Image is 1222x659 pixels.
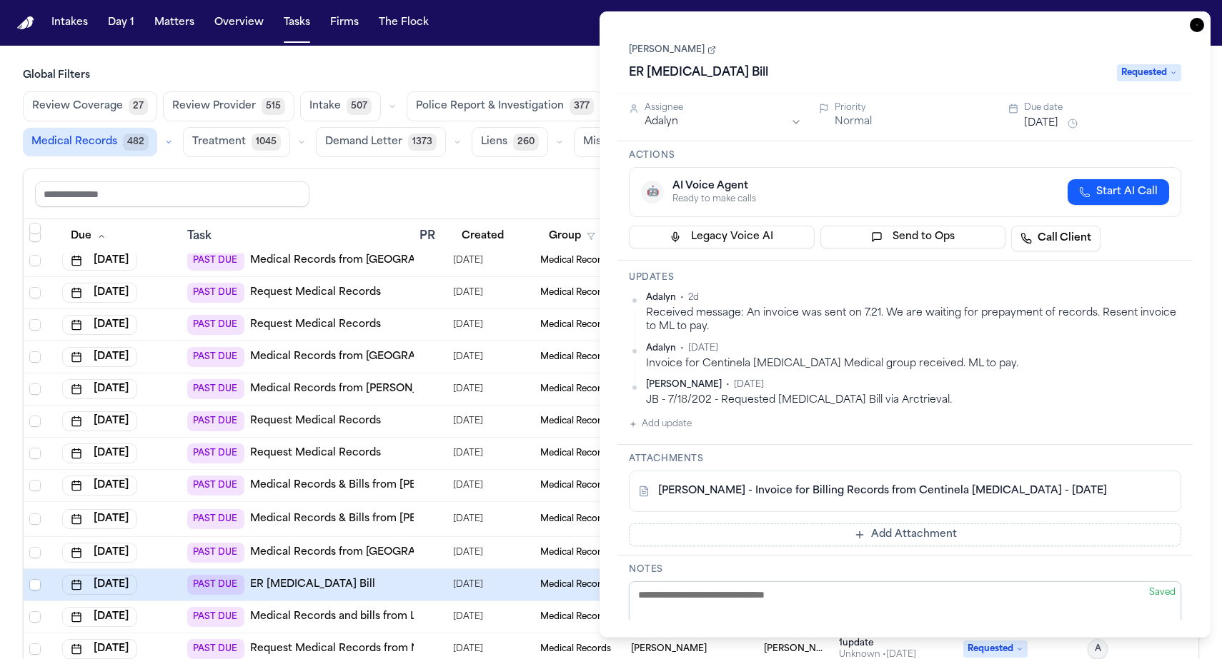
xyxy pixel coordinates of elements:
button: Firms [324,10,364,36]
button: Review Coverage27 [23,91,157,121]
span: Liens [481,135,507,149]
div: 1 update [839,638,916,649]
span: Medical Records [540,287,611,298]
span: 515 [262,98,285,115]
a: Medical Records & Bills from [PERSON_NAME] [250,478,487,493]
span: 8/11/2025, 12:16:18 PM [453,443,483,463]
span: PAST DUE [187,575,244,595]
a: Medical Records from [GEOGRAPHIC_DATA] [250,545,478,560]
span: PAST DUE [187,543,244,563]
span: Select row [29,643,41,655]
a: Home [17,16,34,30]
span: Select row [29,255,41,266]
a: Call Client [1011,226,1101,251]
button: A [1088,639,1108,659]
button: [DATE] [62,607,137,627]
span: Select row [29,319,41,331]
button: Add update [629,416,692,433]
span: 🤖 [647,185,659,199]
h3: Attachments [629,453,1181,465]
span: PAST DUE [187,443,244,463]
span: Demand Letter [325,135,402,149]
button: Demand Letter1373 [316,127,446,157]
span: Medical Records [540,547,611,558]
div: JB - 7/18/202 - Requested [MEDICAL_DATA] Bill via Arctrieval. [646,393,1181,407]
span: 6/19/2025, 10:48:33 AM [453,639,483,659]
span: Select row [29,383,41,395]
span: 507 [347,98,372,115]
button: Intakes [46,10,94,36]
span: 7/8/2025, 10:47:59 AM [453,347,483,367]
span: • [680,343,684,354]
span: Select row [29,287,41,298]
span: 8/11/2025, 12:16:15 PM [453,315,483,335]
span: PAST DUE [187,251,244,271]
span: PAST DUE [187,379,244,399]
span: 3/24/2025, 10:24:21 PM [453,509,483,529]
span: PAST DUE [187,476,244,495]
button: [DATE] [62,509,137,529]
span: Saved [1149,588,1176,597]
span: Start AI Call [1096,185,1158,199]
span: PAST DUE [187,283,244,303]
span: 5/29/2025, 2:54:28 PM [453,251,483,271]
button: [DATE] [62,575,137,595]
div: Assignee [645,102,802,114]
img: Finch Logo [17,16,34,30]
div: Priority [835,102,992,114]
span: 7/16/2025, 9:42:52 PM [453,607,483,627]
span: 7/14/2025, 4:46:48 PM [453,411,483,431]
span: Medical Records [540,513,611,525]
span: Select row [29,351,41,363]
button: Review Provider515 [163,91,294,121]
span: Medical Records [31,135,117,149]
button: Medical Records482 [23,128,157,156]
span: 377 [570,98,594,115]
button: Snooze task [1064,115,1081,132]
span: 27 [129,98,148,115]
div: AI Voice Agent [672,179,756,193]
span: 1373 [408,134,437,151]
button: Tasks [278,10,316,36]
button: [DATE] [62,443,137,463]
span: Select row [29,513,41,525]
span: Select row [29,579,41,590]
button: Liens260 [472,127,548,157]
a: Overview [209,10,269,36]
a: The Flock [373,10,434,36]
button: [DATE] [62,315,137,335]
div: Task [187,228,408,245]
span: Select row [29,480,41,491]
span: Miscellaneous [583,135,656,149]
span: PAST DUE [187,411,244,431]
button: Miscellaneous219 [574,127,695,157]
button: [DATE] [62,543,137,563]
button: [DATE] [62,411,137,431]
span: Select row [29,547,41,558]
span: Dylan Miller [631,643,707,655]
button: Normal [835,115,872,129]
button: [DATE] [62,639,137,659]
span: PAST DUE [187,639,244,659]
div: Ready to make calls [672,193,756,205]
div: Received message: An invoice was sent on 7.21. We are waiting for prepayment of records. Resent i... [646,306,1181,334]
a: Medical Records & Bills from [PERSON_NAME] [250,512,487,526]
span: 2d [688,292,699,303]
span: Adalyn [646,343,676,354]
span: Hecht Law Firm [764,643,828,655]
span: Treatment [192,135,246,149]
a: Day 1 [102,10,140,36]
span: PAST DUE [187,347,244,367]
button: Add Attachment [629,523,1181,546]
span: 1045 [252,134,281,151]
span: Requested [1117,64,1181,81]
span: 3/24/2025, 10:28:18 PM [453,476,483,495]
a: Medical Records and bills from Lifeguard Air Emergency Services. [250,610,586,624]
a: ER [MEDICAL_DATA] Bill [250,578,375,592]
span: Select row [29,611,41,623]
span: Police Report & Investigation [416,99,564,114]
h3: Actions [629,150,1181,161]
span: Medical Records [540,383,611,395]
span: 6/18/2025, 8:01:49 PM [453,543,483,563]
